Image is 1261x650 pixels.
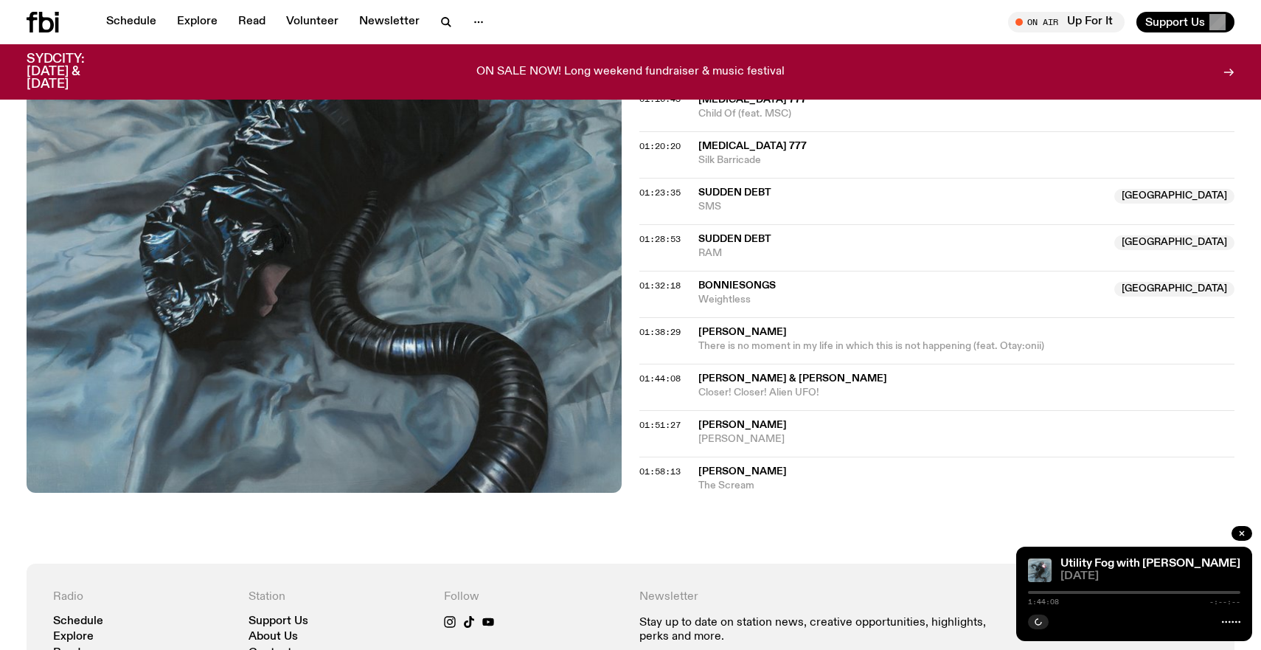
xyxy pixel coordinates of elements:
p: Stay up to date on station news, creative opportunities, highlights, perks and more. [639,616,1012,644]
span: 01:28:53 [639,233,681,245]
button: 01:28:53 [639,235,681,243]
a: Read [229,12,274,32]
span: 1:44:08 [1028,598,1059,606]
h4: Radio [53,590,231,604]
span: [DATE] [1060,571,1240,582]
span: Bonniesongs [698,280,776,291]
span: 01:58:13 [639,466,681,477]
span: Sudden Debt [698,234,771,244]
span: The Scream [698,479,1234,493]
a: Utility Fog with [PERSON_NAME] [1060,558,1240,570]
span: RAM [698,246,1105,260]
a: Explore [168,12,226,32]
span: [MEDICAL_DATA] 777 [698,141,807,151]
a: Newsletter [350,12,428,32]
button: 01:51:27 [639,421,681,429]
img: Cover to Giant Claw's album Decadent Stress Chamber [1028,559,1052,582]
button: Support Us [1136,12,1234,32]
button: 01:58:13 [639,468,681,476]
h4: Newsletter [639,590,1012,604]
button: 01:20:20 [639,142,681,151]
a: About Us [249,632,298,643]
span: Support Us [1145,15,1205,29]
span: Sudden Debt [698,187,771,198]
span: -:--:-- [1209,598,1240,606]
button: 01:23:35 [639,189,681,197]
a: Support Us [249,616,308,627]
button: 01:16:43 [639,95,681,103]
span: [MEDICAL_DATA] 777 [698,94,807,105]
span: [GEOGRAPHIC_DATA] [1114,189,1234,204]
span: 01:20:20 [639,140,681,152]
span: 01:23:35 [639,187,681,198]
button: 01:38:29 [639,328,681,336]
span: [PERSON_NAME] [698,327,787,337]
a: Explore [53,632,94,643]
span: SMS [698,200,1105,214]
span: [PERSON_NAME] [698,432,1234,446]
span: [PERSON_NAME] [698,420,787,430]
span: Closer! Closer! Alien UFO! [698,386,1234,400]
span: [PERSON_NAME] [698,466,787,477]
h4: Station [249,590,426,604]
span: 01:38:29 [639,326,681,338]
span: 01:51:27 [639,419,681,431]
span: 01:44:08 [639,373,681,384]
span: Weightless [698,293,1105,307]
h3: SYDCITY: [DATE] & [DATE] [27,53,121,91]
p: ON SALE NOW! Long weekend fundraiser & music festival [476,66,785,79]
button: On AirUp For It [1008,12,1125,32]
a: Schedule [97,12,165,32]
span: Silk Barricade [698,153,1234,167]
span: [GEOGRAPHIC_DATA] [1114,282,1234,297]
a: Volunteer [277,12,347,32]
span: There is no moment in my life in which this is not happening (feat. Otay:onii) [698,339,1234,353]
h4: Follow [444,590,622,604]
span: Child Of (feat. MSC) [698,107,1234,121]
span: [PERSON_NAME] & [PERSON_NAME] [698,373,887,384]
button: 01:32:18 [639,282,681,290]
a: Schedule [53,616,103,627]
span: [GEOGRAPHIC_DATA] [1114,235,1234,250]
button: 01:44:08 [639,375,681,383]
span: 01:32:18 [639,280,681,291]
